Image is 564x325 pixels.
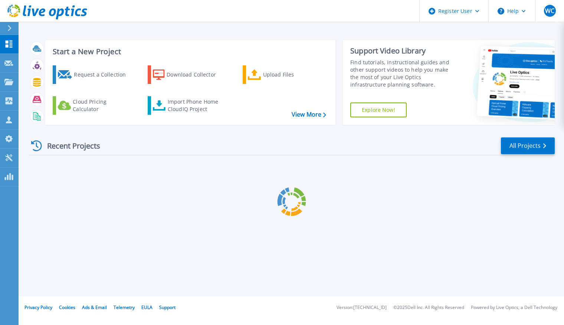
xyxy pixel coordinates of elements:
[53,65,135,84] a: Request a Collection
[501,137,555,154] a: All Projects
[243,65,325,84] a: Upload Files
[73,98,132,113] div: Cloud Pricing Calculator
[545,8,554,14] span: WC
[53,96,135,115] a: Cloud Pricing Calculator
[53,48,326,56] h3: Start a New Project
[292,111,326,118] a: View More
[114,304,135,311] a: Telemetry
[24,304,52,311] a: Privacy Policy
[74,67,133,82] div: Request a Collection
[168,98,226,113] div: Import Phone Home CloudIQ Project
[393,305,464,310] li: © 2025 Dell Inc. All Rights Reserved
[337,305,387,310] li: Version: [TECHNICAL_ID]
[471,305,557,310] li: Powered by Live Optics, a Dell Technology
[148,65,230,84] a: Download Collector
[59,304,75,311] a: Cookies
[159,304,176,311] a: Support
[82,304,107,311] a: Ads & Email
[167,67,226,82] div: Download Collector
[141,304,153,311] a: EULA
[350,46,457,56] div: Support Video Library
[350,103,407,117] a: Explore Now!
[350,59,457,88] div: Find tutorials, instructional guides and other support videos to help you make the most of your L...
[263,67,322,82] div: Upload Files
[29,137,110,155] div: Recent Projects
